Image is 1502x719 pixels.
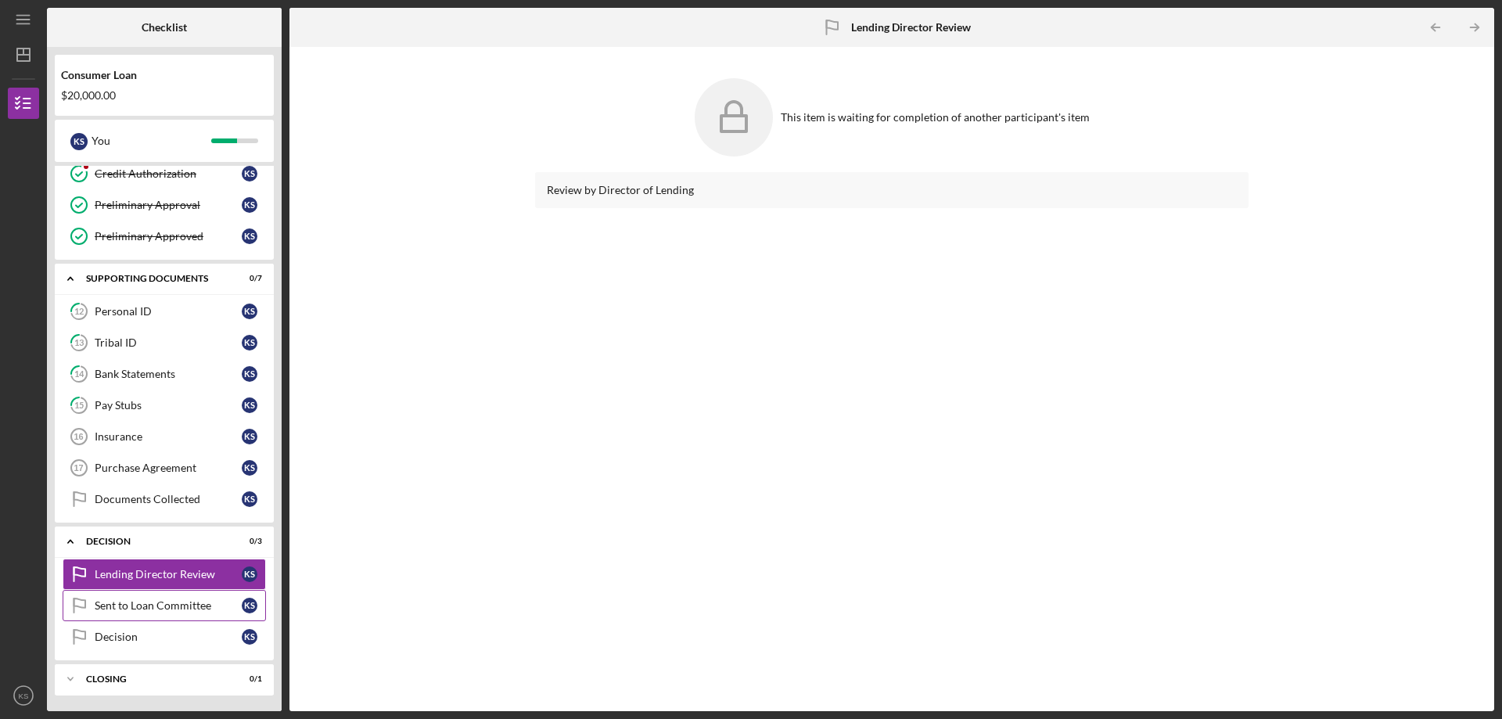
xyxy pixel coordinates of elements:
[242,460,257,476] div: K S
[63,421,266,452] a: 16InsuranceKS
[234,674,262,684] div: 0 / 1
[63,189,266,221] a: Preliminary ApprovalKS
[63,452,266,484] a: 17Purchase AgreementKS
[95,336,242,349] div: Tribal ID
[95,462,242,474] div: Purchase Agreement
[63,221,266,252] a: Preliminary ApprovedKS
[781,111,1090,124] div: This item is waiting for completion of another participant's item
[242,397,257,413] div: K S
[74,463,83,473] tspan: 17
[242,598,257,613] div: K S
[63,158,266,189] a: Credit AuthorizationKS
[63,484,266,515] a: Documents CollectedKS
[95,631,242,643] div: Decision
[86,274,223,283] div: Supporting Documents
[242,228,257,244] div: K S
[63,327,266,358] a: 13Tribal IDKS
[242,366,257,382] div: K S
[95,368,242,380] div: Bank Statements
[95,199,242,211] div: Preliminary Approval
[95,167,242,180] div: Credit Authorization
[63,296,266,327] a: 12Personal IDKS
[61,69,268,81] div: Consumer Loan
[74,338,84,348] tspan: 13
[242,335,257,351] div: K S
[63,590,266,621] a: Sent to Loan CommitteeKS
[95,493,242,505] div: Documents Collected
[95,430,242,443] div: Insurance
[242,197,257,213] div: K S
[74,401,84,411] tspan: 15
[63,358,266,390] a: 14Bank StatementsKS
[242,629,257,645] div: K S
[63,621,266,652] a: DecisionKS
[142,21,187,34] b: Checklist
[86,537,223,546] div: Decision
[74,432,83,441] tspan: 16
[63,559,266,590] a: Lending Director ReviewKS
[19,692,29,700] text: KS
[63,390,266,421] a: 15Pay StubsKS
[242,429,257,444] div: K S
[95,399,242,412] div: Pay Stubs
[242,166,257,182] div: K S
[74,369,84,379] tspan: 14
[95,568,242,581] div: Lending Director Review
[61,89,268,102] div: $20,000.00
[92,128,211,154] div: You
[234,274,262,283] div: 0 / 7
[851,21,971,34] b: Lending Director Review
[8,680,39,711] button: KS
[95,305,242,318] div: Personal ID
[242,491,257,507] div: K S
[86,674,223,684] div: Closing
[74,307,84,317] tspan: 12
[95,599,242,612] div: Sent to Loan Committee
[70,133,88,150] div: K S
[547,184,1237,196] div: Review by Director of Lending
[234,537,262,546] div: 0 / 3
[95,230,242,243] div: Preliminary Approved
[242,304,257,319] div: K S
[242,566,257,582] div: K S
